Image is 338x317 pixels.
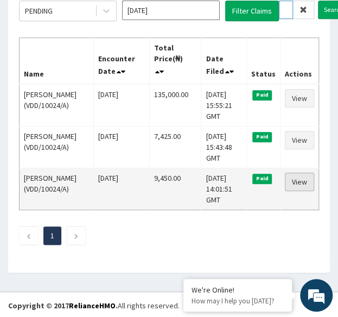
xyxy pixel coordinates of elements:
th: Total Price(₦) [149,37,201,84]
td: 7,425.00 [149,126,201,168]
p: How may I help you today? [192,296,284,306]
a: RelianceHMO [69,301,116,310]
input: Search by HMO ID [279,1,293,19]
td: [DATE] [94,126,149,168]
th: Encounter Date [94,37,149,84]
td: 135,000.00 [149,84,201,126]
textarea: Type your message and hit 'Enter' [5,206,207,244]
a: View [285,173,314,191]
th: Name [20,37,94,84]
th: Date Filed [201,37,247,84]
td: [PERSON_NAME] (VDD/10024/A) [20,84,94,126]
td: [DATE] 15:43:48 GMT [201,126,247,168]
a: View [285,89,314,107]
strong: Copyright © 2017 . [8,301,118,310]
td: [DATE] 15:55:21 GMT [201,84,247,126]
input: Select Month and Year [122,1,220,20]
a: Page 1 is your current page [50,231,54,240]
td: 9,450.00 [149,168,201,210]
img: d_794563401_company_1708531726252_794563401 [20,54,44,81]
span: Paid [252,90,272,100]
td: [DATE] 14:01:51 GMT [201,168,247,210]
div: We're Online! [192,285,284,295]
td: [PERSON_NAME] (VDD/10024/A) [20,126,94,168]
button: Filter Claims [225,1,279,21]
span: Paid [252,174,272,183]
div: Minimize live chat window [178,5,204,31]
div: Chat with us now [56,61,182,75]
a: Next page [74,231,79,240]
td: [PERSON_NAME] (VDD/10024/A) [20,168,94,210]
span: Paid [252,132,272,142]
span: We're online! [63,91,150,201]
a: Previous page [26,231,31,240]
div: PENDING [25,5,53,16]
td: [DATE] [94,168,149,210]
th: Actions [280,37,318,84]
th: Status [246,37,280,84]
td: [DATE] [94,84,149,126]
a: View [285,131,314,149]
